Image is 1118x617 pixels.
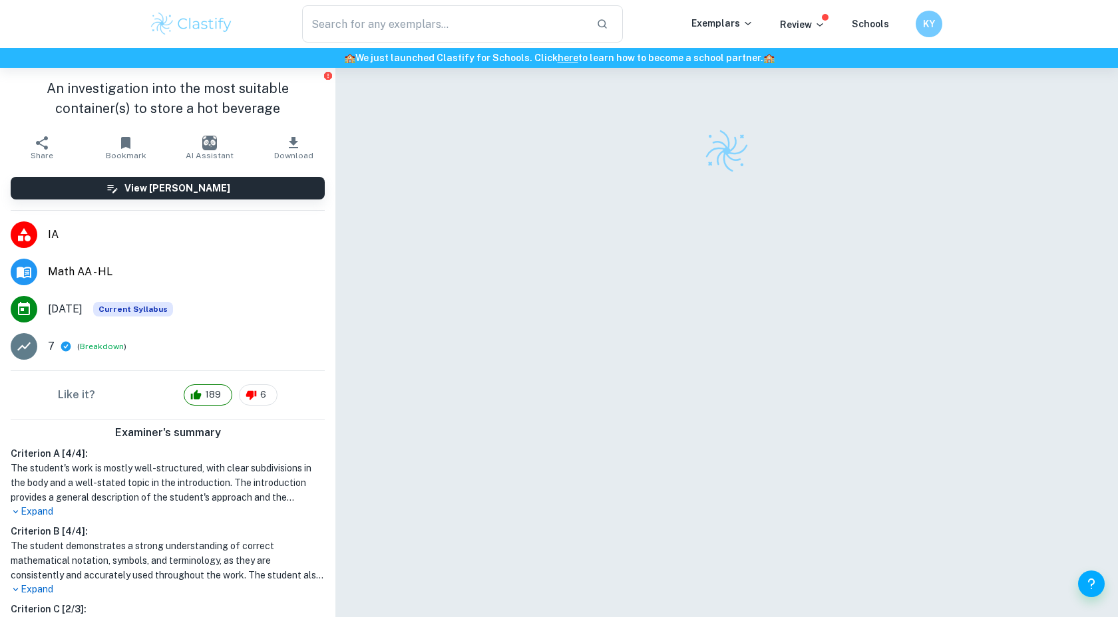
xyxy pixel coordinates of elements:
button: Bookmark [84,129,168,166]
span: 🏫 [344,53,355,63]
div: 189 [184,384,232,406]
button: Breakdown [80,340,124,352]
h1: The student's work is mostly well-structured, with clear subdivisions in the body and a well-stat... [11,461,325,505]
h6: Examiner's summary [5,425,330,441]
p: Review [780,17,825,32]
img: Clastify logo [149,11,234,37]
h6: View [PERSON_NAME] [124,181,230,195]
button: Help and Feedback [1078,570,1105,597]
h6: Criterion C [ 2 / 3 ]: [11,602,325,616]
button: KY [916,11,942,37]
span: Bookmark [106,151,146,160]
a: here [558,53,578,63]
p: Expand [11,505,325,519]
span: Current Syllabus [93,302,173,316]
img: AI Assistant [202,136,217,150]
span: IA [48,227,325,243]
span: AI Assistant [186,151,234,160]
button: View [PERSON_NAME] [11,177,325,199]
span: [DATE] [48,301,83,317]
span: Share [31,151,53,160]
h6: We just launched Clastify for Schools. Click to learn how to become a school partner. [3,51,1115,65]
h1: An investigation into the most suitable container(s) to store a hot beverage [11,78,325,118]
span: 6 [253,388,274,402]
span: 189 [198,388,228,402]
h6: Like it? [58,387,95,403]
div: This exemplar is based on the current syllabus. Feel free to refer to it for inspiration/ideas wh... [93,302,173,316]
input: Search for any exemplars... [302,5,586,43]
img: Clastify logo [703,128,750,174]
span: 🏫 [763,53,775,63]
button: Download [252,129,335,166]
h6: Criterion B [ 4 / 4 ]: [11,524,325,539]
p: 7 [48,338,55,354]
button: AI Assistant [168,129,252,166]
span: Math AA - HL [48,264,325,280]
p: Expand [11,582,325,596]
p: Exemplars [691,16,753,31]
div: 6 [239,384,278,406]
h6: Criterion A [ 4 / 4 ]: [11,446,325,461]
button: Report issue [323,70,333,80]
span: Download [274,151,313,160]
h6: KY [922,17,937,31]
h1: The student demonstrates a strong understanding of correct mathematical notation, symbols, and te... [11,539,325,582]
span: ( ) [77,340,126,353]
a: Schools [852,19,889,29]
